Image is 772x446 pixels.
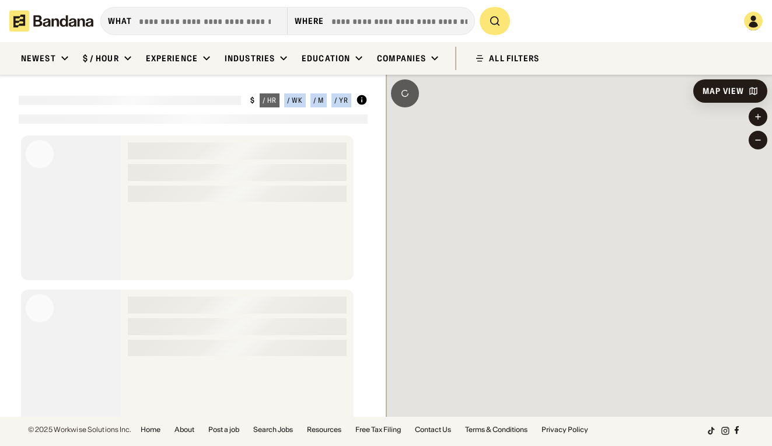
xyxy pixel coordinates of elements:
[225,53,275,64] div: Industries
[146,53,198,64] div: Experience
[377,53,426,64] div: Companies
[208,426,239,433] a: Post a job
[28,426,131,433] div: © 2025 Workwise Solutions Inc.
[542,426,588,433] a: Privacy Policy
[19,131,368,417] div: grid
[253,426,293,433] a: Search Jobs
[703,87,744,95] div: Map View
[355,426,401,433] a: Free Tax Filing
[250,96,255,105] div: $
[415,426,451,433] a: Contact Us
[108,16,132,26] div: what
[295,16,324,26] div: Where
[313,97,324,104] div: / m
[174,426,194,433] a: About
[83,53,119,64] div: $ / hour
[263,97,277,104] div: / hr
[307,426,341,433] a: Resources
[302,53,350,64] div: Education
[287,97,303,104] div: / wk
[334,97,348,104] div: / yr
[465,426,528,433] a: Terms & Conditions
[9,11,93,32] img: Bandana logotype
[21,53,56,64] div: Newest
[141,426,160,433] a: Home
[489,54,539,62] div: ALL FILTERS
